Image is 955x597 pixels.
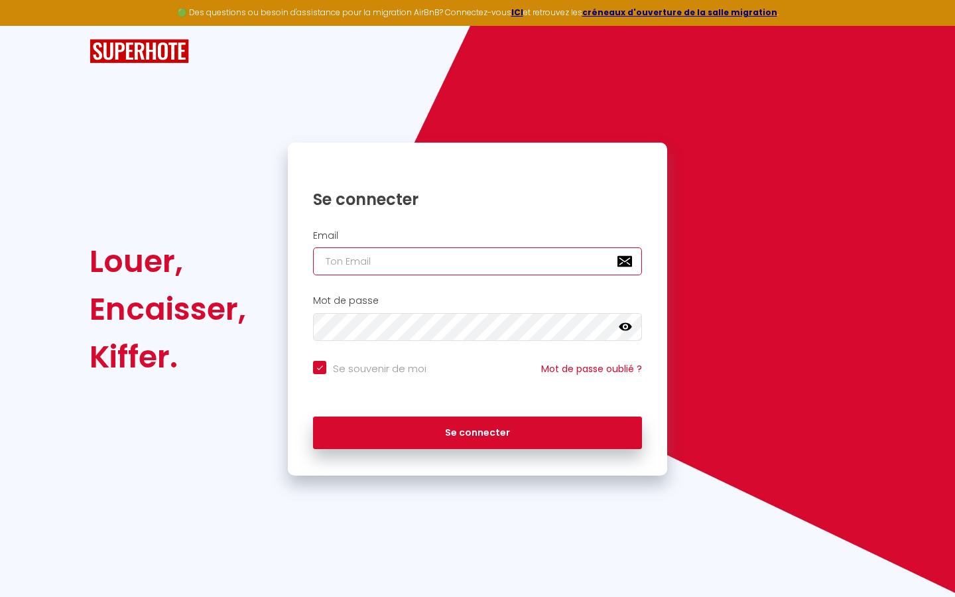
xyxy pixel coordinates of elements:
[90,285,246,333] div: Encaisser,
[90,333,246,381] div: Kiffer.
[313,417,642,450] button: Se connecter
[313,295,642,306] h2: Mot de passe
[313,189,642,210] h1: Se connecter
[11,5,50,45] button: Ouvrir le widget de chat LiveChat
[582,7,777,18] a: créneaux d'ouverture de la salle migration
[313,247,642,275] input: Ton Email
[511,7,523,18] a: ICI
[313,230,642,241] h2: Email
[90,39,189,64] img: SuperHote logo
[90,237,246,285] div: Louer,
[541,362,642,375] a: Mot de passe oublié ?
